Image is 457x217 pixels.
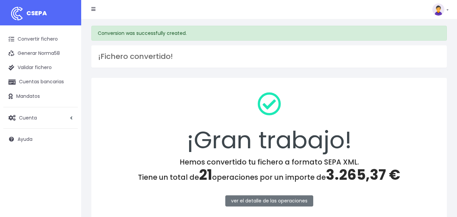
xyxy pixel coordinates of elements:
[3,111,78,125] a: Cuenta
[326,165,400,185] span: 3.265,37 €
[199,165,212,185] span: 21
[3,75,78,89] a: Cuentas bancarias
[3,89,78,104] a: Mandatos
[98,52,440,61] h3: ¡Fichero convertido!
[3,61,78,75] a: Validar fichero
[19,114,37,121] span: Cuenta
[100,87,438,158] div: ¡Gran trabajo!
[432,3,444,16] img: profile
[3,46,78,61] a: Generar Norma58
[100,158,438,183] h4: Hemos convertido tu fichero a formato SEPA XML. Tiene un total de operaciones por un importe de
[3,32,78,46] a: Convertir fichero
[18,136,32,143] span: Ayuda
[225,195,313,207] a: ver el detalle de las operaciones
[91,26,447,41] div: Conversion was successfully created.
[8,5,25,22] img: logo
[3,132,78,146] a: Ayuda
[26,9,47,17] span: CSEPA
